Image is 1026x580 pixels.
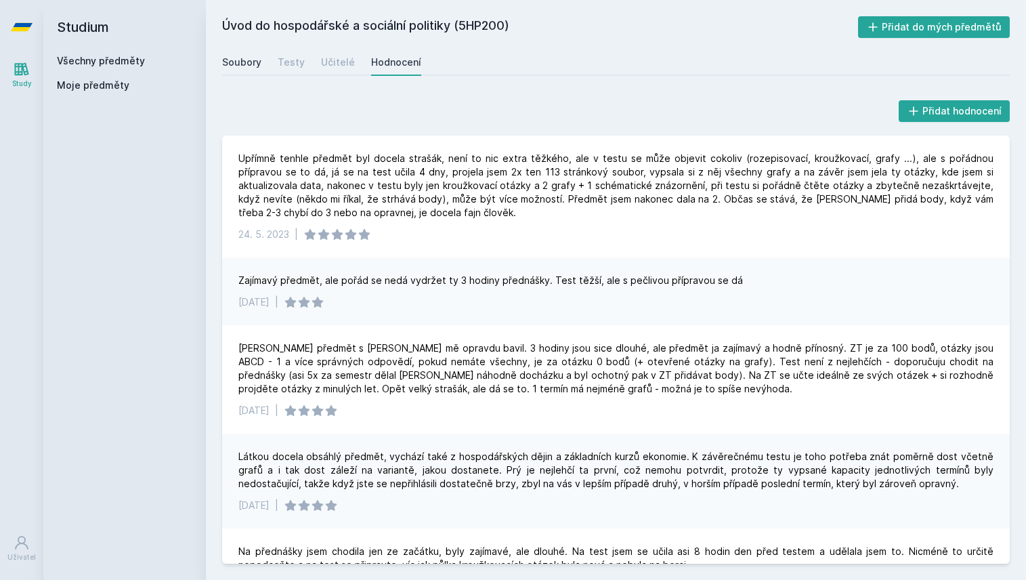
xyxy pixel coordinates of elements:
div: Učitelé [321,56,355,69]
div: Study [12,79,32,89]
span: Moje předměty [57,79,129,92]
div: | [275,499,278,512]
a: Testy [278,49,305,76]
button: Přidat hodnocení [899,100,1010,122]
div: [PERSON_NAME] předmět s [PERSON_NAME] mě opravdu bavil. 3 hodiny jsou sice dlouhé, ale předmět ja... [238,341,993,396]
a: Hodnocení [371,49,421,76]
div: Hodnocení [371,56,421,69]
div: | [275,295,278,309]
div: Upřímně tenhle předmět byl docela strašák, není to nic extra těžkého, ale v testu se může objevit... [238,152,993,220]
div: Soubory [222,56,261,69]
div: Testy [278,56,305,69]
div: [DATE] [238,404,270,417]
div: Látkou docela obsáhlý předmět, vychází také z hospodářských dějin a základních kurzů ekonomie. K ... [238,450,993,491]
h2: Úvod do hospodářské a sociální politiky (5HP200) [222,16,858,38]
div: Uživatel [7,552,36,562]
div: 24. 5. 2023 [238,228,289,241]
div: [DATE] [238,499,270,512]
div: Zajímavý předmět, ale pořád se nedá vydržet ty 3 hodiny přednášky. Test těžší, ale s pečlivou pří... [238,274,743,287]
div: [DATE] [238,295,270,309]
a: Učitelé [321,49,355,76]
a: Uživatel [3,528,41,569]
a: Soubory [222,49,261,76]
div: | [275,404,278,417]
div: Na přednášky jsem chodila jen ze začátku, byly zajímavé, ale dlouhé. Na test jsem se učila asi 8 ... [238,545,993,572]
a: Study [3,54,41,96]
a: Všechny předměty [57,55,145,66]
button: Přidat do mých předmětů [858,16,1010,38]
div: | [295,228,298,241]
